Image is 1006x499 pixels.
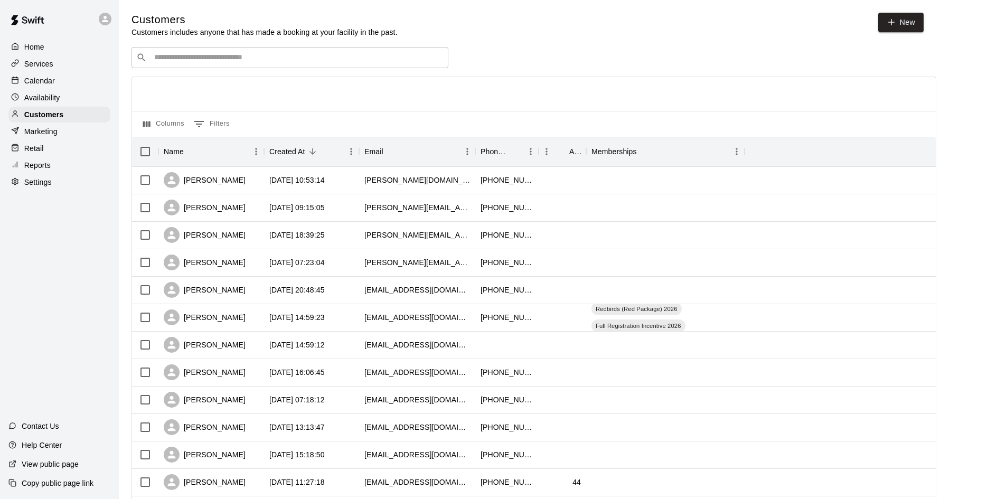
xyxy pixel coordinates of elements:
p: Availability [24,92,60,103]
div: 2025-08-12 10:53:14 [269,175,325,185]
div: jason.schmidt.esq@gmail.com [364,175,470,185]
div: [PERSON_NAME] [164,227,246,243]
div: +13147046304 [481,449,533,460]
div: 2025-08-04 11:27:18 [269,477,325,487]
a: Settings [8,174,110,190]
button: Menu [248,144,264,159]
div: shaunna.leigh1281@gmail.com [364,230,470,240]
div: +15732891976 [481,367,533,378]
div: 2025-08-06 07:18:12 [269,394,325,405]
div: +13145416906 [481,230,533,240]
div: Name [158,137,264,166]
div: [PERSON_NAME] [164,255,246,270]
a: Retail [8,140,110,156]
div: 2025-08-07 20:48:45 [269,285,325,295]
p: Customers [24,109,63,120]
p: Help Center [22,440,62,450]
p: Marketing [24,126,58,137]
button: Menu [729,144,745,159]
div: Created At [269,137,305,166]
a: Marketing [8,124,110,139]
div: codytmichael@gmail.com [364,312,470,323]
div: [PERSON_NAME] [164,172,246,188]
div: jennbunk@gmail.com [364,394,470,405]
div: 2025-08-08 07:23:04 [269,257,325,268]
div: Name [164,137,184,166]
div: Phone Number [481,137,508,166]
button: Sort [184,144,199,159]
div: Phone Number [475,137,539,166]
div: 2025-08-04 15:18:50 [269,449,325,460]
button: Sort [554,144,569,159]
div: jpandlauren10@gmail.com [364,367,470,378]
button: Show filters [191,116,232,133]
div: Search customers by name or email [131,47,448,68]
button: Menu [459,144,475,159]
div: [PERSON_NAME] [164,419,246,435]
div: +16189737500 [481,285,533,295]
div: Email [364,137,383,166]
div: ericbyoungblood@gmail.com [364,449,470,460]
div: +13144586989 [481,257,533,268]
div: Created At [264,137,359,166]
div: [PERSON_NAME] [164,337,246,353]
div: Age [539,137,586,166]
p: Contact Us [22,421,59,431]
div: [PERSON_NAME] [164,200,246,215]
div: [PERSON_NAME] [164,447,246,463]
button: Menu [343,144,359,159]
div: +13145601415 [481,477,533,487]
button: Sort [383,144,398,159]
div: humphreybogart58@gmail.com [364,422,470,432]
p: Home [24,42,44,52]
div: Redbirds (Red Package) 2026 [591,303,682,315]
p: Calendar [24,76,55,86]
div: Calendar [8,73,110,89]
div: quirk.denise@gmail.com [364,202,470,213]
p: Settings [24,177,52,187]
span: Full Registration Incentive 2026 [591,322,685,330]
div: Memberships [586,137,745,166]
p: View public page [22,459,79,469]
div: [PERSON_NAME] [164,392,246,408]
h5: Customers [131,13,398,27]
div: 2025-08-07 14:59:23 [269,312,325,323]
button: Sort [637,144,652,159]
div: 2025-08-07 14:59:12 [269,340,325,350]
p: Copy public page link [22,478,93,488]
div: [PERSON_NAME] [164,309,246,325]
div: Full Registration Incentive 2026 [591,319,685,332]
a: Availability [8,90,110,106]
div: Reports [8,157,110,173]
div: taylor.saleem@gmail.com [364,257,470,268]
span: Redbirds (Red Package) 2026 [591,305,682,313]
a: Customers [8,107,110,123]
div: +13149520101 [481,202,533,213]
div: Memberships [591,137,637,166]
div: 2025-08-06 16:06:45 [269,367,325,378]
div: +16183048049 [481,175,533,185]
div: cmb7e8@gmail.com [364,477,470,487]
div: Age [569,137,581,166]
div: Email [359,137,475,166]
p: Customers includes anyone that has made a booking at your facility in the past. [131,27,398,37]
a: Services [8,56,110,72]
div: +15736803627 [481,394,533,405]
button: Menu [539,144,554,159]
div: 44 [572,477,581,487]
button: Sort [508,144,523,159]
div: +13144881827 [481,422,533,432]
div: 2025-08-10 09:15:05 [269,202,325,213]
div: [PERSON_NAME] [164,474,246,490]
div: mick.mck.nley@gmail.com [364,340,470,350]
a: Home [8,39,110,55]
p: Reports [24,160,51,171]
div: [PERSON_NAME] [164,364,246,380]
